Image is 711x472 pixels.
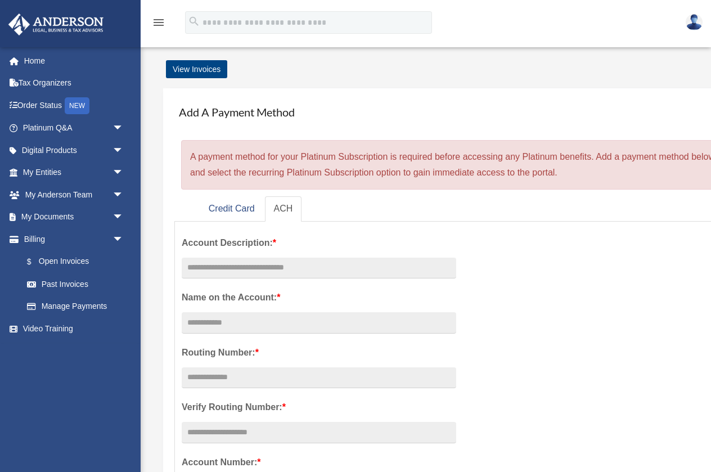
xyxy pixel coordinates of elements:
[188,15,200,28] i: search
[182,290,456,305] label: Name on the Account:
[112,117,135,140] span: arrow_drop_down
[112,206,135,229] span: arrow_drop_down
[8,183,141,206] a: My Anderson Teamarrow_drop_down
[16,250,141,273] a: $Open Invoices
[200,196,264,222] a: Credit Card
[8,94,141,117] a: Order StatusNEW
[8,317,141,340] a: Video Training
[182,455,456,470] label: Account Number:
[152,20,165,29] a: menu
[182,399,456,415] label: Verify Routing Number:
[8,117,141,140] a: Platinum Q&Aarrow_drop_down
[112,161,135,185] span: arrow_drop_down
[65,97,89,114] div: NEW
[8,139,141,161] a: Digital Productsarrow_drop_down
[8,161,141,184] a: My Entitiesarrow_drop_down
[33,255,39,269] span: $
[182,345,456,361] label: Routing Number:
[152,16,165,29] i: menu
[8,206,141,228] a: My Documentsarrow_drop_down
[8,228,141,250] a: Billingarrow_drop_down
[265,196,302,222] a: ACH
[686,14,703,30] img: User Pic
[112,183,135,206] span: arrow_drop_down
[8,72,141,95] a: Tax Organizers
[112,228,135,251] span: arrow_drop_down
[182,235,456,251] label: Account Description:
[112,139,135,162] span: arrow_drop_down
[166,60,227,78] a: View Invoices
[8,50,141,72] a: Home
[5,14,107,35] img: Anderson Advisors Platinum Portal
[16,273,141,295] a: Past Invoices
[16,295,135,318] a: Manage Payments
